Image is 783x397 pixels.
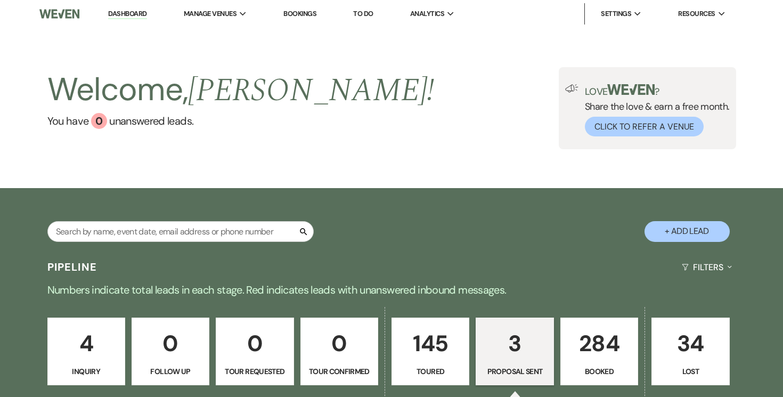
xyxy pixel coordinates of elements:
p: Follow Up [138,366,202,377]
p: Tour Confirmed [307,366,371,377]
p: Inquiry [54,366,118,377]
a: 0Follow Up [132,318,209,386]
a: 145Toured [391,318,469,386]
a: 284Booked [560,318,638,386]
span: Manage Venues [184,9,236,19]
a: To Do [353,9,373,18]
p: Numbers indicate total leads in each stage. Red indicates leads with unanswered inbound messages. [8,281,775,298]
h2: Welcome, [47,67,435,113]
span: Analytics [410,9,444,19]
a: 4Inquiry [47,318,125,386]
a: Bookings [283,9,316,18]
img: weven-logo-green.svg [607,84,655,95]
p: 34 [658,326,722,361]
button: + Add Lead [645,221,730,242]
p: 0 [138,326,202,361]
a: You have 0 unanswered leads. [47,113,435,129]
button: Click to Refer a Venue [585,117,704,136]
h3: Pipeline [47,260,97,274]
img: Weven Logo [39,3,79,25]
p: Booked [567,366,631,377]
p: 0 [223,326,287,361]
img: loud-speaker-illustration.svg [565,84,578,93]
a: 3Proposal Sent [476,318,553,386]
p: 145 [398,326,462,361]
a: 0Tour Requested [216,318,293,386]
span: [PERSON_NAME] ! [188,66,434,115]
span: Resources [678,9,715,19]
a: Dashboard [108,9,146,19]
a: 0Tour Confirmed [300,318,378,386]
p: 0 [307,326,371,361]
p: Lost [658,366,722,377]
p: 4 [54,326,118,361]
input: Search by name, event date, email address or phone number [47,221,314,242]
p: Love ? [585,84,730,96]
p: Toured [398,366,462,377]
p: 284 [567,326,631,361]
p: Proposal Sent [483,366,547,377]
span: Settings [601,9,631,19]
button: Filters [678,253,736,281]
div: Share the love & earn a free month. [578,84,730,136]
div: 0 [91,113,107,129]
p: 3 [483,326,547,361]
a: 34Lost [651,318,729,386]
p: Tour Requested [223,366,287,377]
